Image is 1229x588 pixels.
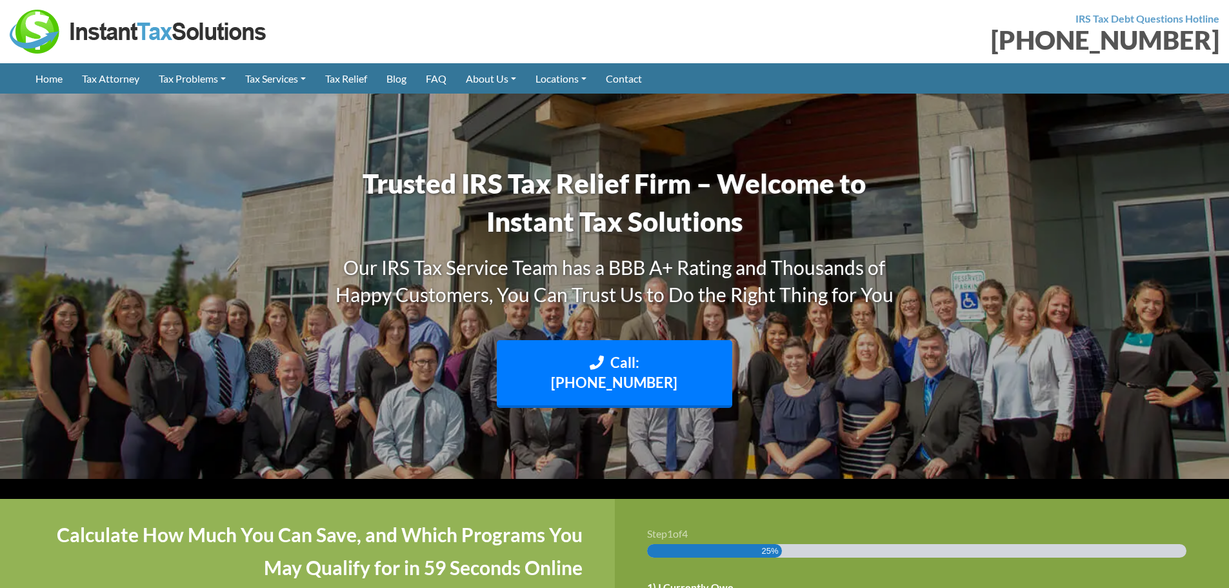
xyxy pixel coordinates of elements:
a: Tax Problems [149,63,235,94]
div: [PHONE_NUMBER] [624,27,1220,53]
span: 4 [682,527,688,540]
span: 1 [667,527,673,540]
h4: Calculate How Much You Can Save, and Which Programs You May Qualify for in 59 Seconds Online [32,518,583,584]
a: Tax Relief [315,63,377,94]
a: Home [26,63,72,94]
a: Instant Tax Solutions Logo [10,24,268,36]
span: 25% [762,544,779,558]
a: About Us [456,63,526,94]
a: Blog [377,63,416,94]
a: Contact [596,63,652,94]
a: Tax Services [235,63,315,94]
img: Instant Tax Solutions Logo [10,10,268,54]
h3: Step of [647,529,1197,539]
a: Tax Attorney [72,63,149,94]
strong: IRS Tax Debt Questions Hotline [1075,12,1219,25]
h3: Our IRS Tax Service Team has a BBB A+ Rating and Thousands of Happy Customers, You Can Trust Us t... [318,254,912,308]
a: FAQ [416,63,456,94]
a: Locations [526,63,596,94]
h1: Trusted IRS Tax Relief Firm – Welcome to Instant Tax Solutions [318,165,912,241]
a: Call: [PHONE_NUMBER] [497,340,733,409]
